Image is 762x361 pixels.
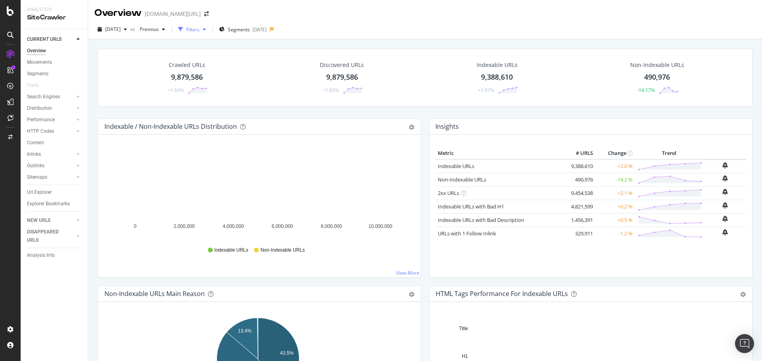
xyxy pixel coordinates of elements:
th: Change [595,147,635,159]
a: Explorer Bookmarks [27,200,82,208]
td: -14.2 % [595,173,635,186]
a: 2xx URLs [438,189,459,197]
div: Movements [27,58,52,67]
a: View More [396,269,419,276]
div: Explorer Bookmarks [27,200,70,208]
div: NEW URLS [27,216,50,225]
text: 8,000,000 [321,223,342,229]
a: Overview [27,47,82,55]
td: +2.0 % [595,159,635,173]
a: DISAPPEARED URLS [27,228,74,244]
div: SiteCrawler [27,13,81,22]
span: Indexable URLs [214,247,248,254]
button: [DATE] [94,23,130,36]
button: Previous [137,23,168,36]
td: +0.5 % [595,213,635,227]
div: bell-plus [722,162,728,168]
div: bell-plus [722,229,728,235]
h4: Insights [435,121,459,132]
text: 10,000,000 [368,223,392,229]
a: Analysis Info [27,251,82,260]
div: +1.03% [167,87,184,94]
div: Url Explorer [27,188,52,197]
td: 490,976 [563,173,595,186]
div: +1.97% [478,87,494,94]
text: Title [459,326,468,331]
text: 6,000,000 [272,223,293,229]
a: NEW URLS [27,216,74,225]
div: Indexable / Non-Indexable URLs Distribution [104,122,237,130]
text: 2,000,000 [173,223,195,229]
td: 9,388,610 [563,159,595,173]
td: +2.1 % [595,186,635,200]
a: Sitemaps [27,173,74,181]
td: 329,911 [563,227,595,240]
a: Inlinks [27,150,74,159]
div: Segments [27,70,48,78]
div: gear [409,124,414,130]
div: HTML Tags Performance for Indexable URLs [436,290,568,298]
a: HTTP Codes [27,127,74,136]
div: Content [27,139,44,147]
div: Indexable URLs [477,61,518,69]
a: Movements [27,58,82,67]
div: Outlinks [27,162,44,170]
a: Indexable URLs [438,162,474,170]
a: Segments [27,70,82,78]
div: Sitemaps [27,173,47,181]
th: Metric [436,147,563,159]
div: Performance [27,116,55,124]
div: Crawled URLs [169,61,205,69]
text: 0 [134,223,137,229]
a: Content [27,139,82,147]
td: -1.2 % [595,227,635,240]
text: 13.4% [238,328,252,334]
div: HTTP Codes [27,127,54,136]
a: Distribution [27,104,74,113]
div: bell-plus [722,202,728,208]
div: bell-plus [722,189,728,195]
div: Discovered URLs [320,61,364,69]
div: 9,879,586 [326,72,358,82]
span: vs [130,26,137,32]
div: Non-Indexable URLs Main Reason [104,290,205,298]
button: Filters [175,23,209,36]
div: CURRENT URLS [27,35,62,44]
div: Overview [94,6,142,20]
div: +1.03% [323,87,339,94]
div: -14.17% [637,87,655,94]
div: [DOMAIN_NAME][URL] [145,10,201,18]
div: Search Engines [27,93,60,101]
td: 1,456,391 [563,213,595,227]
div: Open Intercom Messenger [735,334,754,353]
a: Visits [27,81,47,90]
div: Overview [27,47,46,55]
svg: A chart. [104,147,412,239]
div: 490,976 [644,72,670,82]
td: 4,821,599 [563,200,595,213]
div: bell-plus [722,175,728,181]
div: Analysis Info [27,251,55,260]
div: Filters [186,26,200,33]
span: Previous [137,26,159,32]
a: Non-Indexable URLs [438,176,486,183]
span: Segments [228,26,250,33]
a: URLs with 1 Follow Inlink [438,230,496,237]
div: Distribution [27,104,52,113]
th: Trend [635,147,704,159]
div: arrow-right-arrow-left [204,11,209,17]
a: Indexable URLs with Bad H1 [438,203,504,210]
div: Inlinks [27,150,41,159]
div: bell-plus [722,216,728,222]
a: Performance [27,116,74,124]
a: Search Engines [27,93,74,101]
a: CURRENT URLS [27,35,74,44]
div: Visits [27,81,39,90]
div: [DATE] [252,26,267,33]
div: gear [740,292,746,297]
span: 2025 Aug. 25th [105,26,121,32]
div: 9,879,586 [171,72,203,82]
text: 4,000,000 [223,223,244,229]
text: H1 [462,353,468,359]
